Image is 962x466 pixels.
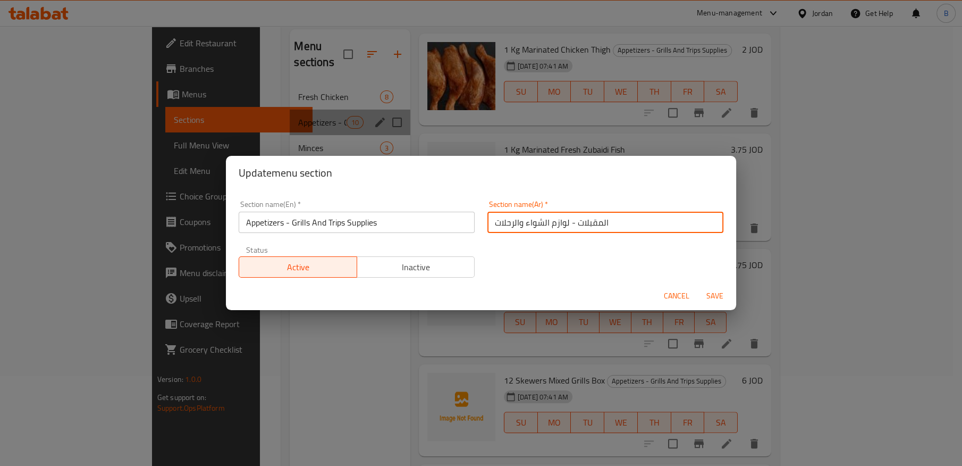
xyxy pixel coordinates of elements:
[239,256,357,278] button: Active
[702,289,728,303] span: Save
[361,260,471,275] span: Inactive
[664,289,689,303] span: Cancel
[239,212,475,233] input: Please enter section name(en)
[660,286,694,306] button: Cancel
[243,260,353,275] span: Active
[487,212,723,233] input: Please enter section name(ar)
[698,286,732,306] button: Save
[357,256,475,278] button: Inactive
[239,164,723,181] h2: Update menu section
